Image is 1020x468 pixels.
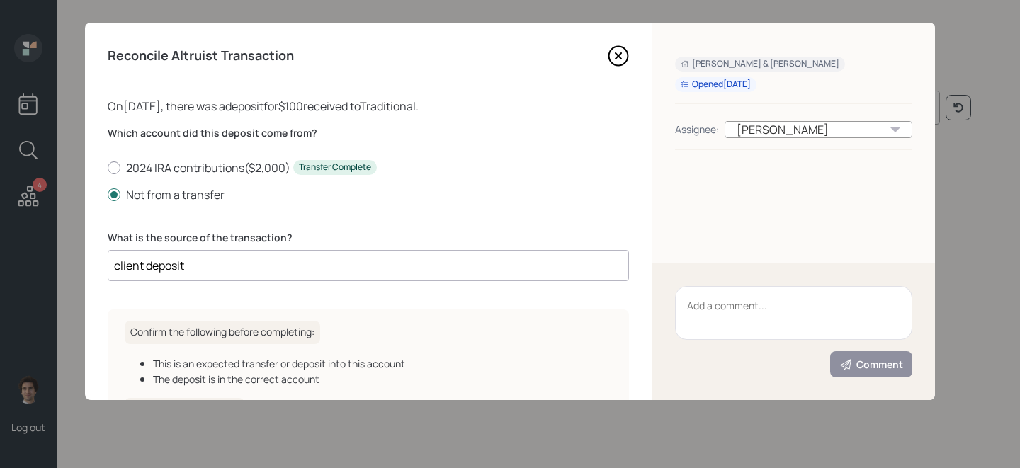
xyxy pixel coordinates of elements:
label: Not from a transfer [108,187,629,202]
div: [PERSON_NAME] [725,121,912,138]
div: The deposit is in the correct account [153,372,612,387]
label: Which account did this deposit come from? [108,126,629,140]
div: Comment [839,358,903,372]
div: Opened [DATE] [681,79,751,91]
h6: Confirm the following before completing: [125,321,320,344]
h4: Reconcile Altruist Transaction [108,48,294,64]
div: Transfer Complete [299,161,371,173]
div: Assignee: [675,122,719,137]
label: What is the source of the transaction? [108,231,629,245]
button: Comment [830,351,912,377]
h6: By completing this task: [125,398,244,421]
div: On [DATE] , there was a deposit for $100 received to Traditional . [108,98,629,115]
div: This is an expected transfer or deposit into this account [153,356,612,371]
div: [PERSON_NAME] & [PERSON_NAME] [681,58,839,70]
label: 2024 IRA contributions ( $2,000 ) [108,160,629,176]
